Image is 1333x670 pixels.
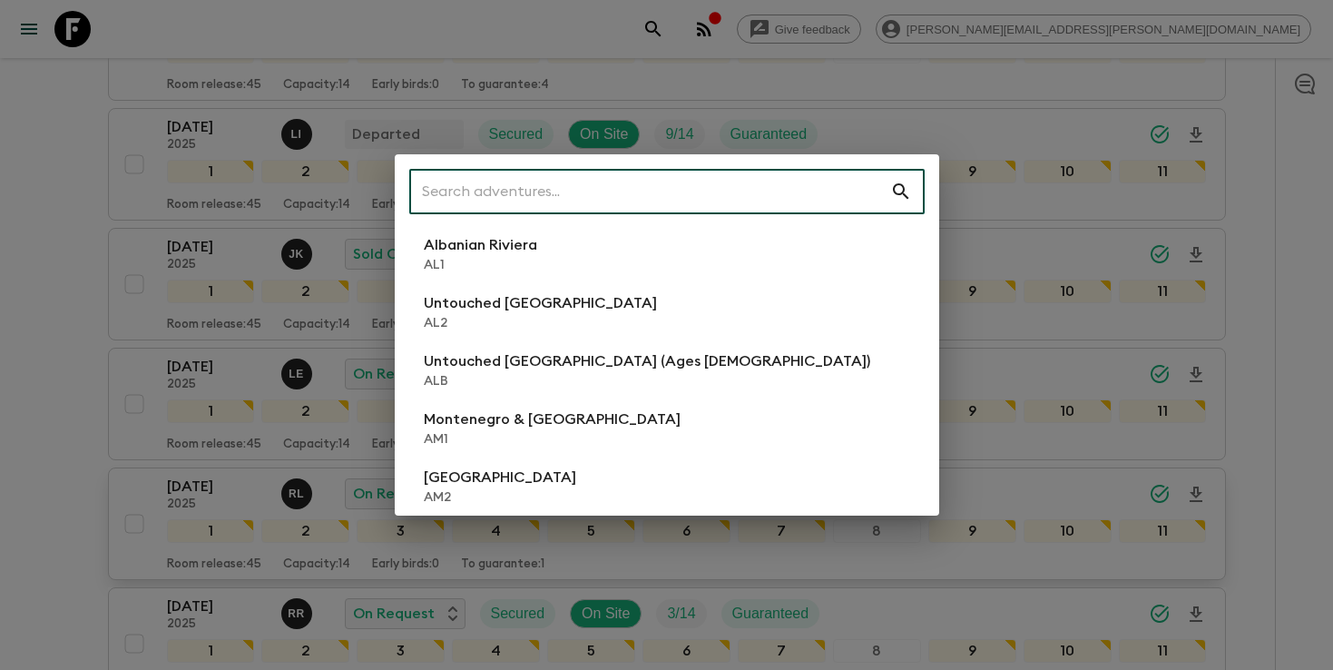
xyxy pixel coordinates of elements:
[424,488,576,507] p: AM2
[424,430,681,448] p: AM1
[424,350,870,372] p: Untouched [GEOGRAPHIC_DATA] (Ages [DEMOGRAPHIC_DATA])
[409,166,890,217] input: Search adventures...
[424,409,681,430] p: Montenegro & [GEOGRAPHIC_DATA]
[424,372,870,390] p: ALB
[424,256,537,274] p: AL1
[424,314,657,332] p: AL2
[424,234,537,256] p: Albanian Riviera
[424,292,657,314] p: Untouched [GEOGRAPHIC_DATA]
[424,467,576,488] p: [GEOGRAPHIC_DATA]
